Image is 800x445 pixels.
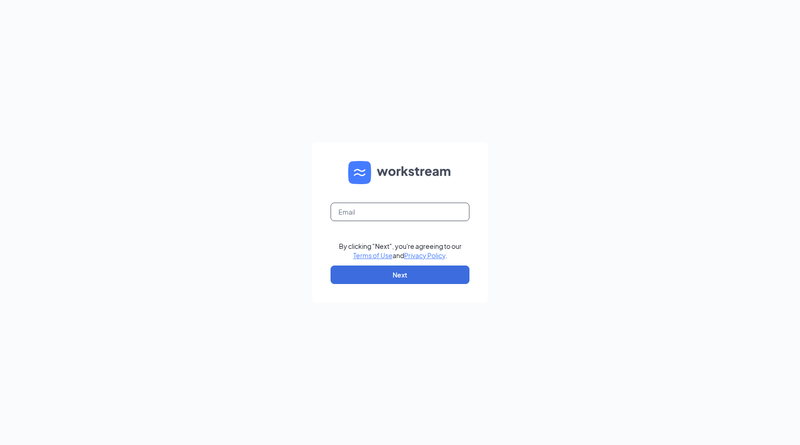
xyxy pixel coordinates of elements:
a: Privacy Policy [404,251,445,260]
div: By clicking "Next", you're agreeing to our and . [339,241,462,260]
a: Terms of Use [353,251,393,260]
button: Next [331,266,469,284]
img: WS logo and Workstream text [348,161,452,184]
input: Email [331,203,469,221]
